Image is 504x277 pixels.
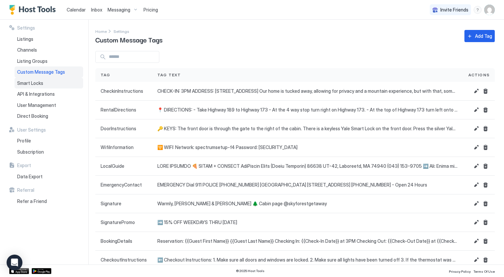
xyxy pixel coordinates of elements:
[15,56,83,67] a: Listing Groups
[15,196,83,207] a: Refer a Friend
[95,28,107,35] div: Breadcrumb
[482,125,489,133] button: Delete
[482,200,489,208] button: Delete
[101,201,121,207] span: Signature
[472,125,480,133] button: Edit
[15,88,83,100] a: API & Integrations
[449,269,471,273] span: Privacy Policy
[157,126,458,132] span: 🔑 KEYS: The front door is through the gate to the right of the cabin. There is a keyless Yale Sma...
[17,80,43,86] span: Smart Locks
[17,149,44,155] span: Subscription
[472,106,480,114] button: Edit
[17,198,47,204] span: Refer a Friend
[9,268,29,274] a: App Store
[482,162,489,170] button: Delete
[473,269,495,273] span: Terms Of Use
[236,269,265,273] span: © 2025 Host Tools
[157,219,237,225] span: ➡️ 15% OFF WEEKDAYS THRU [DATE]
[473,267,495,274] a: Terms Of Use
[157,163,458,169] span: LORE IPSUMDO 🍕 SITAM + CONSECT AdiPiscin Elits (Doeiu Temporin) 86638 UT-42, Laboreetd, MA 74940 ...
[15,135,83,146] a: Profile
[482,106,489,114] button: Delete
[9,5,59,15] a: Host Tools Logo
[15,66,83,78] a: Custom Message Tags
[482,181,489,189] button: Delete
[101,72,110,78] span: Tag
[17,174,43,180] span: Data Export
[17,91,55,97] span: API & Integrations
[157,257,458,263] span: ⬅️ Checkout Instructions: 1. Make sure all doors and windows are locked. 2. Make sure all lights ...
[157,201,327,207] span: Warmly, [PERSON_NAME] & [PERSON_NAME] 🌲 Cabin page @skyforestgetaway
[472,143,480,151] button: Edit
[101,163,124,169] span: LocalGuide
[468,72,489,78] span: Actions
[17,25,35,31] span: Settings
[15,44,83,56] a: Channels
[15,111,83,122] a: Direct Booking
[17,127,46,133] span: User Settings
[101,126,136,132] span: DoorInstructions
[101,182,142,188] span: EmergencyContact
[95,29,107,34] span: Home
[17,113,48,119] span: Direct Booking
[108,7,130,13] span: Messaging
[106,51,159,63] input: Input Field
[101,238,132,244] span: BookingDetails
[157,107,458,113] span: 📍 DIRECTIONS: - Take Highway 189 to Highway 173 - At the 4 way stop turn right on Highway 173. - ...
[15,171,83,182] a: Data Export
[474,6,482,14] div: menu
[449,267,471,274] a: Privacy Policy
[482,143,489,151] button: Delete
[15,100,83,111] a: User Management
[113,28,129,35] a: Settings
[472,237,480,245] button: Edit
[472,256,480,264] button: Edit
[17,47,37,53] span: Channels
[157,88,458,94] span: CHECK-IN: 3PM ADDRESS: [STREET_ADDRESS] Our home is tucked away, allowing for privacy and a mount...
[17,187,34,193] span: Referral
[32,268,51,274] a: Google Play Store
[101,219,135,225] span: SignaturePromo
[15,78,83,89] a: Smart Locks
[143,7,158,13] span: Pricing
[17,69,65,75] span: Custom Message Tags
[91,7,102,13] span: Inbox
[17,163,31,168] span: Export
[482,218,489,226] button: Delete
[95,35,163,44] span: Custom Message Tags
[95,28,107,35] a: Home
[7,255,22,270] div: Open Intercom Messenger
[67,6,86,13] a: Calendar
[472,200,480,208] button: Edit
[113,29,129,34] span: Settings
[472,87,480,95] button: Edit
[17,102,56,108] span: User Management
[484,5,495,15] div: User profile
[472,181,480,189] button: Edit
[91,6,102,13] a: Inbox
[482,87,489,95] button: Delete
[113,28,129,35] div: Breadcrumb
[472,218,480,226] button: Edit
[475,33,492,39] div: Add Tag
[157,72,181,78] span: Tag Text
[67,7,86,13] span: Calendar
[17,58,47,64] span: Listing Groups
[440,7,468,13] span: Invite Friends
[482,237,489,245] button: Delete
[464,30,495,42] button: Add Tag
[472,162,480,170] button: Edit
[15,146,83,158] a: Subscription
[17,138,31,144] span: Profile
[17,36,33,42] span: Listings
[157,238,458,244] span: Reservation: {{Guest First Name}} {{Guest Last Name}} Checking In: {{Check-In Date}} at 3PM Check...
[482,256,489,264] button: Delete
[101,107,136,113] span: RentalDirections
[101,144,134,150] span: WifiInformation
[101,88,143,94] span: CheckinInstructions
[157,144,298,150] span: 🛜 WIFI: Network: spectrumsetup-f4 Password: [SECURITY_DATA]
[157,182,427,188] span: EMERGENCY Dial 911 POLICE [PHONE_NUMBER] [GEOGRAPHIC_DATA] [STREET_ADDRESS] [PHONE_NUMBER] - Open...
